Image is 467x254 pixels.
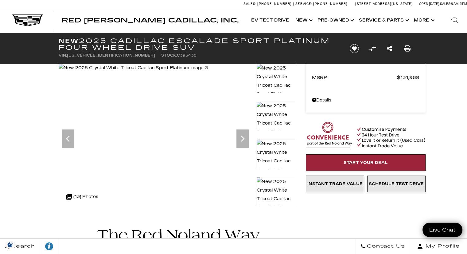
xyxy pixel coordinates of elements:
[248,8,292,33] a: EV Test Drive
[257,2,292,6] span: [PHONE_NUMBER]
[368,44,377,53] button: Compare Vehicle
[355,2,413,6] a: [STREET_ADDRESS][US_STATE]
[404,44,411,53] a: Print this New 2025 Cadillac Escalade Sport Platinum Four Wheel Drive SUV
[236,129,249,148] div: Next
[177,53,197,58] span: C395438
[62,129,74,148] div: Previous
[61,17,239,23] a: Red [PERSON_NAME] Cadillac, Inc.
[306,154,426,171] a: Start Your Deal
[292,8,314,33] a: New
[3,241,17,248] img: Opt-Out Icon
[12,14,43,26] img: Cadillac Dark Logo with Cadillac White Text
[10,242,35,251] span: Search
[365,242,405,251] span: Contact Us
[344,160,388,165] span: Start Your Deal
[314,8,356,33] a: Pre-Owned
[312,96,419,105] a: Details
[356,239,410,254] a: Contact Us
[161,53,177,58] span: Stock:
[59,38,340,51] h1: 2025 Cadillac Escalade Sport Platinum Four Wheel Drive SUV
[63,189,101,204] div: (13) Photos
[367,176,426,192] a: Schedule Test Drive
[369,181,424,186] span: Schedule Test Drive
[387,44,392,53] a: Share this New 2025 Cadillac Escalade Sport Platinum Four Wheel Drive SUV
[440,2,451,6] span: Sales:
[59,53,67,58] span: VIN:
[411,8,436,33] button: More
[293,2,349,6] a: Service: [PHONE_NUMBER]
[306,176,364,192] a: Instant Trade Value
[313,2,348,6] span: [PHONE_NUMBER]
[256,177,295,221] img: New 2025 Crystal White Tricoat Cadillac Sport Platinum image 6
[67,53,155,58] span: [US_VEHICLE_IDENTIFICATION_NUMBER]
[312,73,397,82] span: MSRP
[40,242,58,251] div: Explore your accessibility options
[422,223,462,237] a: Live Chat
[312,73,419,82] a: MSRP $131,969
[307,181,363,186] span: Instant Trade Value
[295,2,312,6] span: Service:
[426,226,459,233] span: Live Chat
[61,17,239,24] span: Red [PERSON_NAME] Cadillac, Inc.
[451,2,467,6] span: 9 AM-6 PM
[419,2,439,6] span: Open [DATE]
[243,2,293,6] a: Sales: [PHONE_NUMBER]
[256,64,295,107] img: New 2025 Crystal White Tricoat Cadillac Sport Platinum image 3
[256,101,295,145] img: New 2025 Crystal White Tricoat Cadillac Sport Platinum image 4
[397,73,419,82] span: $131,969
[410,239,467,254] button: Open user profile menu
[256,139,295,183] img: New 2025 Crystal White Tricoat Cadillac Sport Platinum image 5
[243,2,256,6] span: Sales:
[59,37,79,45] strong: New
[40,239,59,254] a: Explore your accessibility options
[442,8,467,33] div: Search
[423,242,460,251] span: My Profile
[356,8,411,33] a: Service & Parts
[3,241,17,248] section: Click to Open Cookie Consent Modal
[59,64,208,72] img: New 2025 Crystal White Tricoat Cadillac Sport Platinum image 3
[348,44,361,54] button: Save vehicle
